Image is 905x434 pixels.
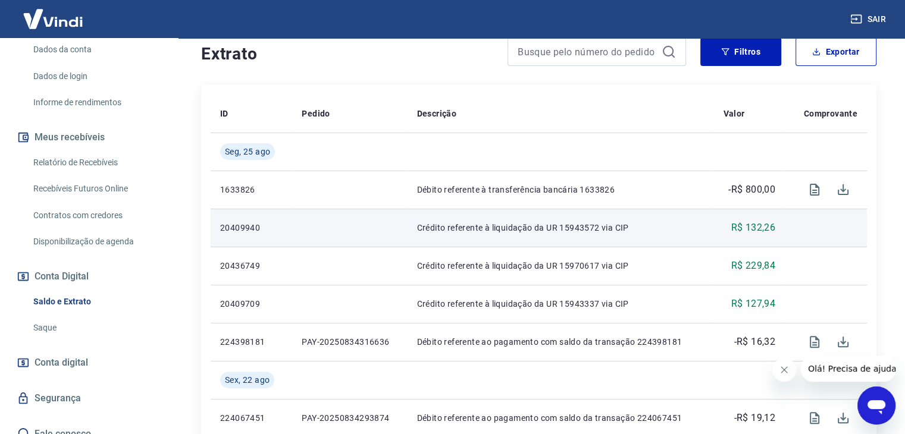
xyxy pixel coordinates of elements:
[220,222,283,234] p: 20409940
[700,37,781,66] button: Filtros
[800,328,829,356] span: Visualizar
[220,298,283,310] p: 20409709
[14,385,164,411] a: Segurança
[302,108,330,119] p: Pedido
[723,108,744,119] p: Valor
[417,298,704,310] p: Crédito referente à liquidação da UR 15943337 via CIP
[225,146,270,158] span: Seg, 25 ago
[220,336,283,348] p: 224398181
[417,108,456,119] p: Descrição
[29,37,164,62] a: Dados da conta
[29,90,164,115] a: Informe de rendimentos
[417,222,704,234] p: Crédito referente à liquidação da UR 15943572 via CIP
[772,358,796,382] iframe: Fechar mensagem
[857,386,895,424] iframe: Botão para abrir a janela de mensagens
[29,150,164,175] a: Relatório de Recebíveis
[731,259,775,273] p: R$ 229,84
[518,43,657,61] input: Busque pelo número do pedido
[417,412,704,424] p: Débito referente ao pagamento com saldo da transação 224067451
[220,184,283,196] p: 1633826
[14,263,164,290] button: Conta Digital
[14,124,164,150] button: Meus recebíveis
[29,290,164,314] a: Saldo e Extrato
[29,316,164,340] a: Saque
[734,335,775,349] p: -R$ 16,32
[800,404,829,432] span: Visualizar
[220,260,283,272] p: 20436749
[35,354,88,371] span: Conta digital
[804,108,857,119] p: Comprovante
[731,297,775,311] p: R$ 127,94
[225,374,270,386] span: Sex, 22 ago
[302,336,397,348] p: PAY-20250834316636
[201,42,493,66] h4: Extrato
[220,108,228,119] p: ID
[220,412,283,424] p: 224067451
[728,183,775,197] p: -R$ 800,00
[302,412,397,424] p: PAY-20250834293874
[29,64,164,89] a: Dados de login
[848,8,891,30] button: Sair
[731,221,775,235] p: R$ 132,26
[417,336,704,348] p: Débito referente ao pagamento com saldo da transação 224398181
[417,260,704,272] p: Crédito referente à liquidação da UR 15970617 via CIP
[796,37,876,66] button: Exportar
[417,184,704,196] p: Débito referente à transferência bancária 1633826
[29,177,164,201] a: Recebíveis Futuros Online
[800,175,829,204] span: Visualizar
[829,175,857,204] span: Download
[29,229,164,254] a: Disponibilização de agenda
[734,411,775,425] p: -R$ 19,12
[14,1,92,37] img: Vindi
[29,203,164,228] a: Contratos com credores
[829,328,857,356] span: Download
[14,350,164,376] a: Conta digital
[801,356,895,382] iframe: Mensagem da empresa
[7,8,100,18] span: Olá! Precisa de ajuda?
[829,404,857,432] span: Download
